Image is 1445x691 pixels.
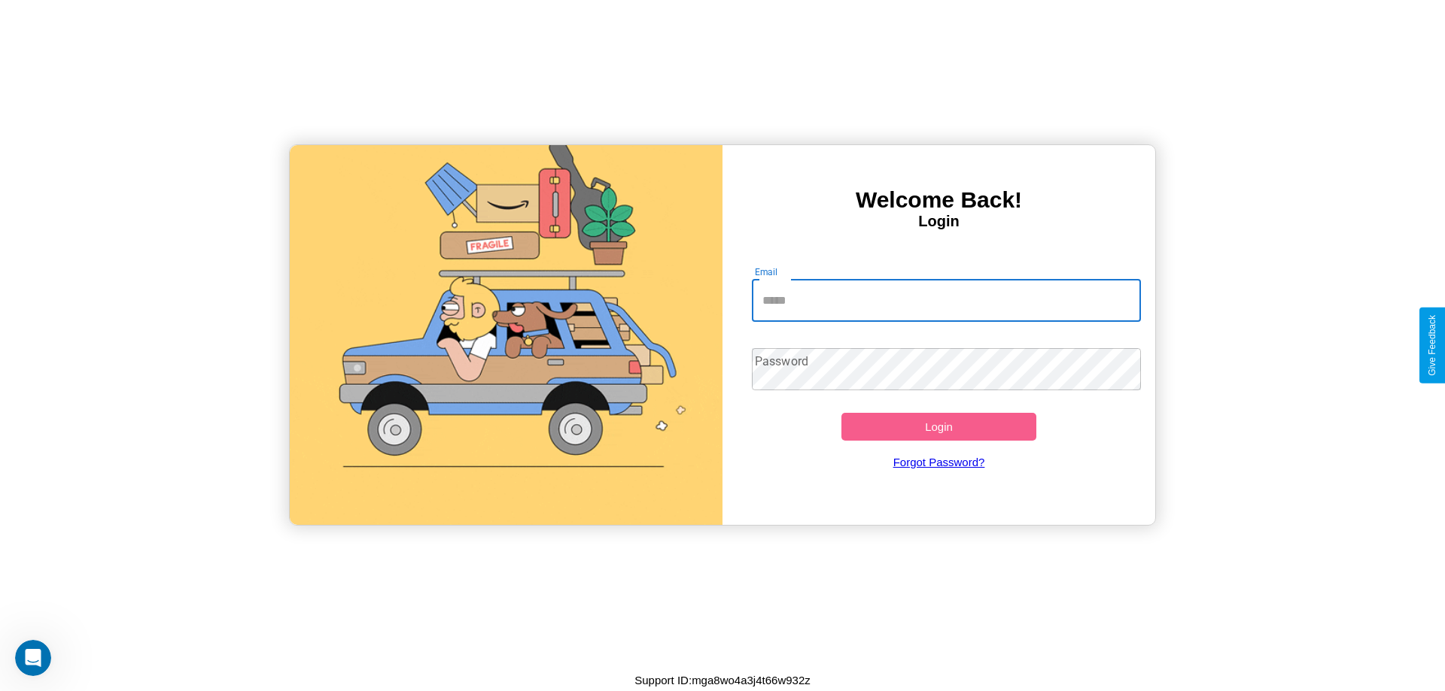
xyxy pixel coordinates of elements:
[722,213,1155,230] h4: Login
[744,441,1134,483] a: Forgot Password?
[634,670,811,690] p: Support ID: mga8wo4a3j4t66w932z
[722,187,1155,213] h3: Welcome Back!
[841,413,1036,441] button: Login
[15,640,51,676] iframe: Intercom live chat
[290,145,722,525] img: gif
[1427,315,1437,376] div: Give Feedback
[755,265,778,278] label: Email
